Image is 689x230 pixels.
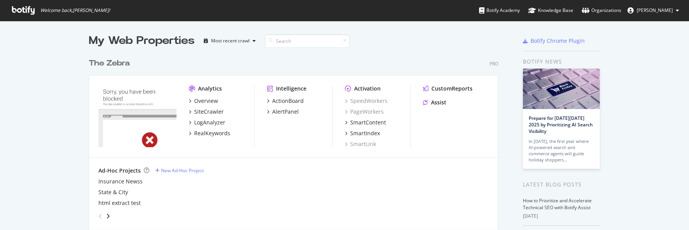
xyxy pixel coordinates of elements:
[105,212,111,220] div: angle-right
[479,7,520,14] div: Botify Academy
[267,97,304,105] a: ActionBoard
[529,115,593,134] a: Prepare for [DATE][DATE] 2025 by Prioritizing AI Search Visibility
[189,97,218,105] a: Overview
[528,7,573,14] div: Knowledge Base
[272,108,299,116] div: AlertPanel
[189,108,224,116] a: SiteCrawler
[350,119,386,126] div: SmartContent
[40,7,110,13] span: Welcome back, [PERSON_NAME] !
[265,34,349,48] input: Search
[431,99,446,106] div: Assist
[161,167,204,174] div: New Ad-Hoc Project
[582,7,621,14] div: Organizations
[523,37,585,45] a: Botify Chrome Plugin
[345,129,380,137] a: SmartIndex
[523,197,592,211] a: How to Prioritize and Accelerate Technical SEO with Botify Assist
[267,108,299,116] a: AlertPanel
[194,108,224,116] div: SiteCrawler
[276,85,306,92] div: Intelligence
[345,108,384,116] a: PageWorkers
[98,85,176,147] img: thezebra.com
[431,85,473,92] div: CustomReports
[189,119,225,126] a: LogAnalyzer
[98,199,141,207] a: html extract test
[621,4,685,17] button: [PERSON_NAME]
[89,33,195,49] div: My Web Properties
[345,119,386,126] a: SmartContent
[211,39,250,43] div: Most recent crawl
[489,60,498,67] div: Pro
[194,129,230,137] div: RealKeywords
[529,138,594,163] div: In [DATE], the first year where AI-powered search and commerce agents will guide holiday shoppers…
[523,57,600,66] div: Botify news
[523,180,600,189] div: Latest Blog Posts
[95,210,105,222] div: angle-left
[98,178,143,185] a: Insurance Newss
[423,99,446,106] a: Assist
[89,58,130,69] div: The Zebra
[637,7,673,13] span: Tara Stumpf
[523,69,600,109] img: Prepare for Black Friday 2025 by Prioritizing AI Search Visibility
[89,58,133,69] a: The Zebra
[89,49,504,230] div: grid
[345,97,388,105] a: SpeedWorkers
[98,188,128,196] a: State & City
[189,129,230,137] a: RealKeywords
[155,167,204,174] a: New Ad-Hoc Project
[98,167,141,175] div: Ad-Hoc Projects
[198,85,222,92] div: Analytics
[350,129,380,137] div: SmartIndex
[194,97,218,105] div: Overview
[194,119,225,126] div: LogAnalyzer
[272,97,304,105] div: ActionBoard
[354,85,381,92] div: Activation
[531,37,585,45] div: Botify Chrome Plugin
[345,140,376,148] a: SmartLink
[201,35,259,47] button: Most recent crawl
[423,85,473,92] a: CustomReports
[523,213,600,220] div: [DATE]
